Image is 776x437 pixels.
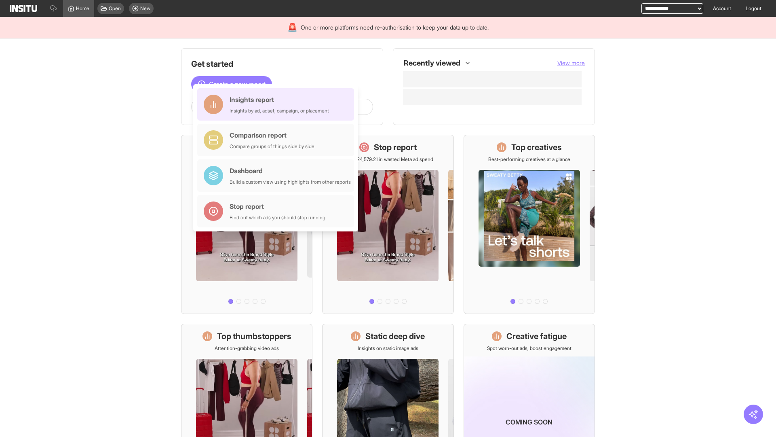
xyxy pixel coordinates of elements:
span: One or more platforms need re-authorisation to keep your data up to date. [301,23,489,32]
div: Dashboard [230,166,351,176]
a: What's live nowSee all active ads instantly [181,135,312,314]
div: Compare groups of things side by side [230,143,314,150]
p: Best-performing creatives at a glance [488,156,570,163]
span: Home [76,5,89,12]
h1: Top creatives [511,142,562,153]
button: View more [557,59,585,67]
div: 🚨 [287,22,297,33]
div: Comparison report [230,130,314,140]
div: Stop report [230,202,325,211]
div: Insights by ad, adset, campaign, or placement [230,108,329,114]
div: Build a custom view using highlights from other reports [230,179,351,185]
button: Create a new report [191,76,272,92]
p: Save £24,579.21 in wasted Meta ad spend [342,156,433,163]
div: Find out which ads you should stop running [230,214,325,221]
h1: Stop report [374,142,417,153]
div: Insights report [230,95,329,104]
img: Logo [10,5,37,12]
p: Attention-grabbing video ads [215,345,279,352]
span: New [140,5,150,12]
a: Top creativesBest-performing creatives at a glance [464,135,595,314]
h1: Top thumbstoppers [217,331,291,342]
h1: Get started [191,58,373,70]
a: Stop reportSave £24,579.21 in wasted Meta ad spend [322,135,453,314]
p: Insights on static image ads [358,345,418,352]
span: Open [109,5,121,12]
span: View more [557,59,585,66]
span: Create a new report [209,79,266,89]
h1: Static deep dive [365,331,425,342]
